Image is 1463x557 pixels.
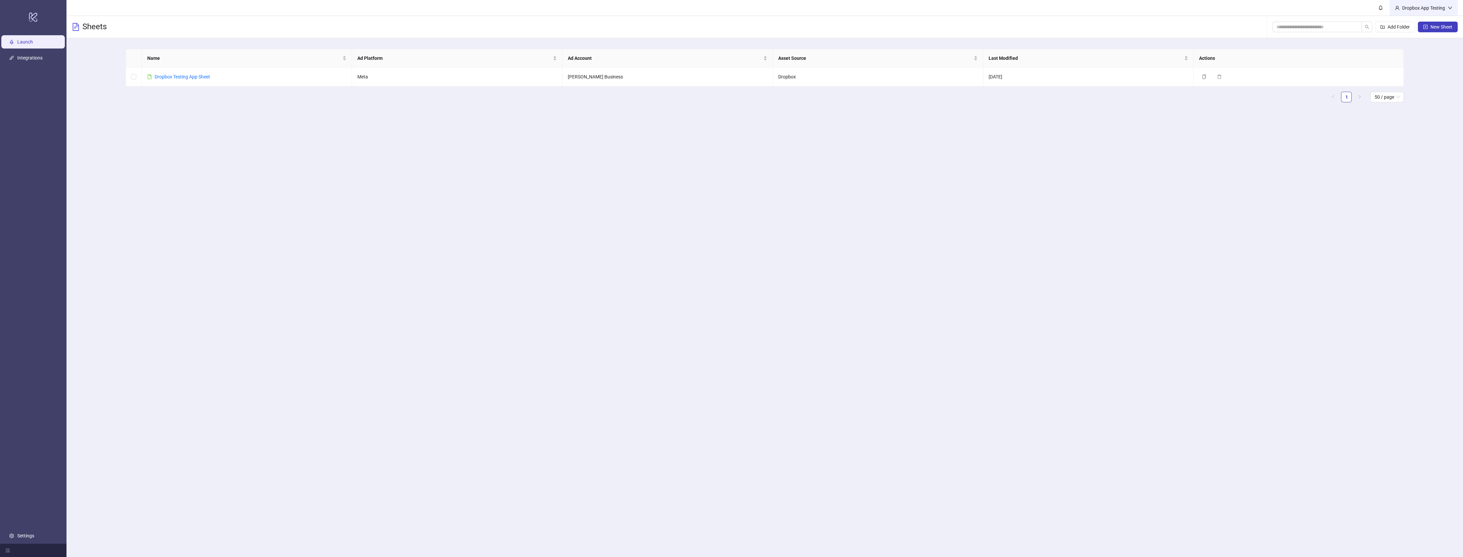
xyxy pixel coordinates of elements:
[1341,92,1351,102] a: 1
[1341,92,1352,102] li: 1
[352,67,562,86] td: Meta
[142,49,352,67] th: Name
[983,67,1194,86] td: [DATE]
[1217,74,1222,79] span: delete
[147,55,341,62] span: Name
[1423,25,1428,29] span: plus-square
[1395,6,1400,10] span: user
[1354,92,1365,102] li: Next Page
[778,55,972,62] span: Asset Source
[1370,92,1404,102] div: Page Size
[1378,5,1383,10] span: bell
[1328,92,1338,102] button: left
[72,23,80,31] span: file-text
[1400,4,1448,12] div: Dropbox App Testing
[1448,6,1452,10] span: down
[773,49,983,67] th: Asset Source
[568,55,762,62] span: Ad Account
[562,49,773,67] th: Ad Account
[82,22,107,32] h3: Sheets
[1375,22,1415,32] button: Add Folder
[773,67,983,86] td: Dropbox
[1380,25,1385,29] span: folder-add
[357,55,551,62] span: Ad Platform
[1328,92,1338,102] li: Previous Page
[5,548,10,553] span: menu-fold
[1418,22,1458,32] button: New Sheet
[17,40,33,45] a: Launch
[1358,95,1362,99] span: right
[155,74,210,79] a: Dropbox Testing App Sheet
[1194,49,1404,67] th: Actions
[1430,24,1452,30] span: New Sheet
[17,533,34,538] a: Settings
[17,56,43,61] a: Integrations
[1331,95,1335,99] span: left
[983,49,1194,67] th: Last Modified
[562,67,773,86] td: [PERSON_NAME] Business
[1374,92,1400,102] span: 50 / page
[989,55,1183,62] span: Last Modified
[147,74,152,79] span: file
[1202,74,1206,79] span: copy
[1365,25,1369,29] span: search
[1388,24,1410,30] span: Add Folder
[1354,92,1365,102] button: right
[352,49,562,67] th: Ad Platform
